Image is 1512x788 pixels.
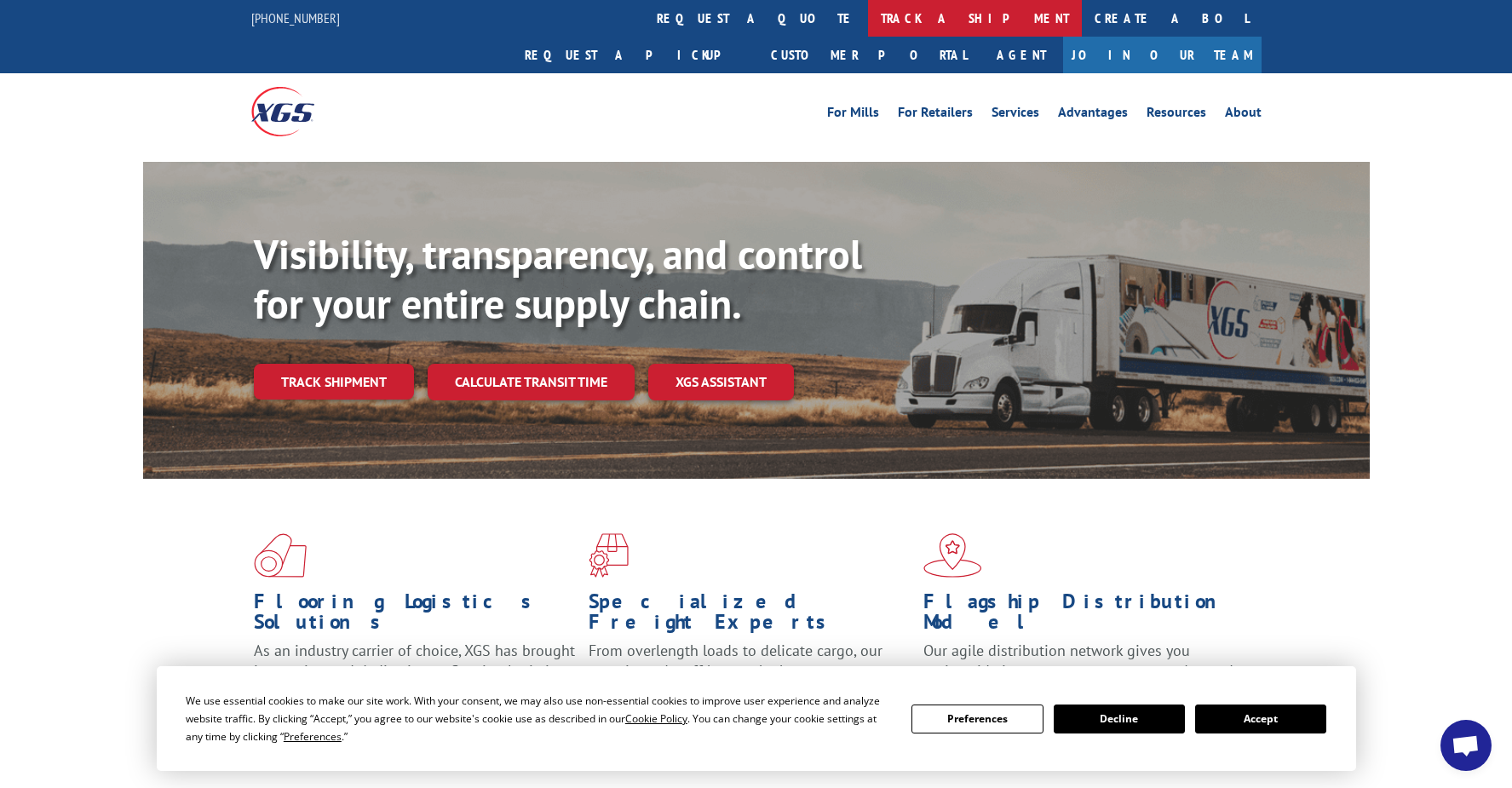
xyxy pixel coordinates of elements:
[923,641,1237,681] span: Our agile distribution network gives you nationwide inventory management on demand.
[186,692,891,745] div: We use essential cookies to make our site work. With your consent, we may also use non-essential ...
[923,591,1245,641] h1: Flagship Distribution Model
[1058,106,1128,124] a: Advantages
[648,364,794,400] a: XGS ASSISTANT
[589,641,911,716] p: From overlength loads to delicate cargo, our experienced staff knows the best way to move your fr...
[827,106,879,124] a: For Mills
[254,641,575,701] span: As an industry carrier of choice, XGS has brought innovation and dedication to flooring logistics...
[1147,106,1206,124] a: Resources
[254,227,862,330] b: Visibility, transparency, and control for your entire supply chain.
[625,711,687,726] span: Cookie Policy
[1225,106,1262,124] a: About
[254,364,414,400] a: Track shipment
[157,666,1356,771] div: Cookie Consent Prompt
[512,37,758,73] a: Request a pickup
[284,729,342,744] span: Preferences
[1063,37,1262,73] a: Join Our Team
[758,37,980,73] a: Customer Portal
[254,533,307,578] img: xgs-icon-total-supply-chain-intelligence-red
[1195,705,1326,733] button: Accept
[254,591,576,641] h1: Flooring Logistics Solutions
[589,533,629,578] img: xgs-icon-focused-on-flooring-red
[911,705,1043,733] button: Preferences
[1440,720,1492,771] div: Open chat
[992,106,1039,124] a: Services
[589,591,911,641] h1: Specialized Freight Experts
[1054,705,1185,733] button: Decline
[923,533,982,578] img: xgs-icon-flagship-distribution-model-red
[980,37,1063,73] a: Agent
[428,364,635,400] a: Calculate transit time
[251,9,340,26] a: [PHONE_NUMBER]
[898,106,973,124] a: For Retailers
